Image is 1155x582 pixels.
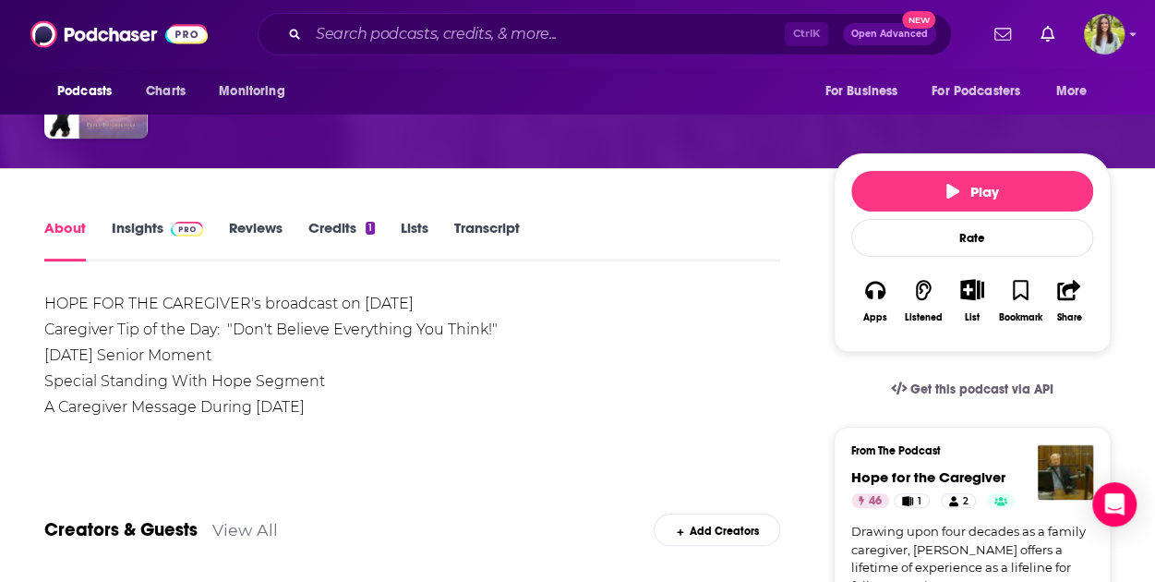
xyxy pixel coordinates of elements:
[999,312,1042,323] div: Bookmark
[1056,79,1088,104] span: More
[171,222,203,236] img: Podchaser Pro
[962,492,968,511] span: 2
[899,267,947,334] button: Listened
[894,493,930,508] a: 1
[1084,14,1125,55] span: Logged in as meaghanyoungblood
[851,444,1078,457] h3: From The Podcast
[366,222,375,235] div: 1
[1043,74,1111,109] button: open menu
[112,219,203,261] a: InsightsPodchaser Pro
[920,74,1047,109] button: open menu
[953,279,991,299] button: Show More Button
[134,74,197,109] a: Charts
[851,468,1005,486] a: Hope for the Caregiver
[851,219,1093,257] div: Rate
[948,267,996,334] div: Show More ButtonList
[1084,14,1125,55] button: Show profile menu
[401,219,428,261] a: Lists
[654,514,780,546] div: Add Creators
[28,41,68,56] a: Search
[1033,18,1062,50] a: Show notifications dropdown
[863,312,887,323] div: Apps
[824,79,897,104] span: For Business
[1056,312,1081,323] div: Share
[932,79,1020,104] span: For Podcasters
[941,493,976,508] a: 2
[28,91,79,106] a: Podcasts
[7,7,270,24] div: Outline
[851,30,928,39] span: Open Advanced
[212,520,278,540] a: View All
[28,124,56,139] a: Lists
[28,74,80,90] a: Filter By
[851,171,1093,212] button: Play
[229,219,283,261] a: Reviews
[308,219,375,261] a: Credits1
[1092,482,1137,527] div: Open Intercom Messenger
[851,493,889,508] a: 46
[44,291,780,420] div: HOPE FOR THE CAREGIVER's broadcast on [DATE] Caregiver Tip of the Day: "Don't Believe Everything ...
[851,267,899,334] button: Apps
[876,367,1068,412] a: Get this podcast via API
[146,79,186,104] span: Charts
[28,107,81,123] a: Episodes
[987,18,1018,50] a: Show notifications dropdown
[44,219,86,261] a: About
[44,74,136,109] button: open menu
[910,382,1053,397] span: Get this podcast via API
[28,24,100,40] a: Back to Top
[30,17,208,52] img: Podchaser - Follow, Share and Rate Podcasts
[1045,267,1093,334] button: Share
[869,492,882,511] span: 46
[843,23,936,45] button: Open AdvancedNew
[905,312,943,323] div: Listened
[902,11,935,29] span: New
[1084,14,1125,55] img: User Profile
[996,267,1044,334] button: Bookmark
[308,19,785,49] input: Search podcasts, credits, & more...
[946,183,999,200] span: Play
[44,518,198,541] a: Creators & Guests
[258,13,952,55] div: Search podcasts, credits, & more...
[206,74,308,109] button: open menu
[812,74,920,109] button: open menu
[965,311,980,323] div: List
[1038,444,1093,500] img: Hope for the Caregiver
[785,22,828,46] span: Ctrl K
[454,219,520,261] a: Transcript
[918,492,921,511] span: 1
[28,57,151,73] a: Millennial Caregiver
[219,79,284,104] span: Monitoring
[57,79,112,104] span: Podcasts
